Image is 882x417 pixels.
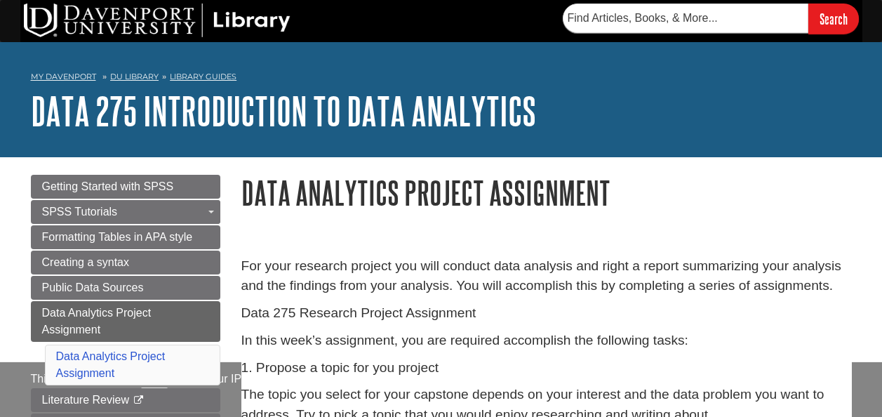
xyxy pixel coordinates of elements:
h1: Data Analytics Project Assignment [241,175,852,211]
span: Literature Review [42,394,130,406]
a: Formatting Tables in APA style [31,225,220,249]
a: Literature Review [31,388,220,412]
a: Public Data Sources [31,276,220,300]
form: Searches DU Library's articles, books, and more [563,4,859,34]
a: Data Analytics Project Assignment [31,301,220,342]
input: Search [808,4,859,34]
p: In this week’s assignment, you are required accomplish the following tasks: [241,331,852,351]
span: Public Data Sources [42,282,144,293]
nav: breadcrumb [31,67,852,90]
span: Formatting Tables in APA style [42,231,193,243]
a: My Davenport [31,71,96,83]
p: For your research project you will conduct data analysis and right a report summarizing your anal... [241,256,852,297]
a: Getting Started with SPSS [31,175,220,199]
span: Creating a syntax [42,256,130,268]
a: SPSS Tutorials [31,200,220,224]
a: DATA 275 Introduction to Data Analytics [31,89,536,133]
img: DU Library [24,4,290,37]
span: Data Analytics Project Assignment [42,307,152,336]
span: SPSS Tutorials [42,206,118,218]
p: 1. Propose a topic for you project [241,358,852,378]
a: DU Library [110,72,159,81]
a: Library Guides [170,72,236,81]
span: Getting Started with SPSS [42,180,174,192]
a: Creating a syntax [31,251,220,274]
p: Data 275 Research Project Assignment [241,303,852,324]
a: Data Analytics Project Assignment [56,350,166,379]
input: Find Articles, Books, & More... [563,4,808,33]
i: This link opens in a new window [132,396,144,405]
